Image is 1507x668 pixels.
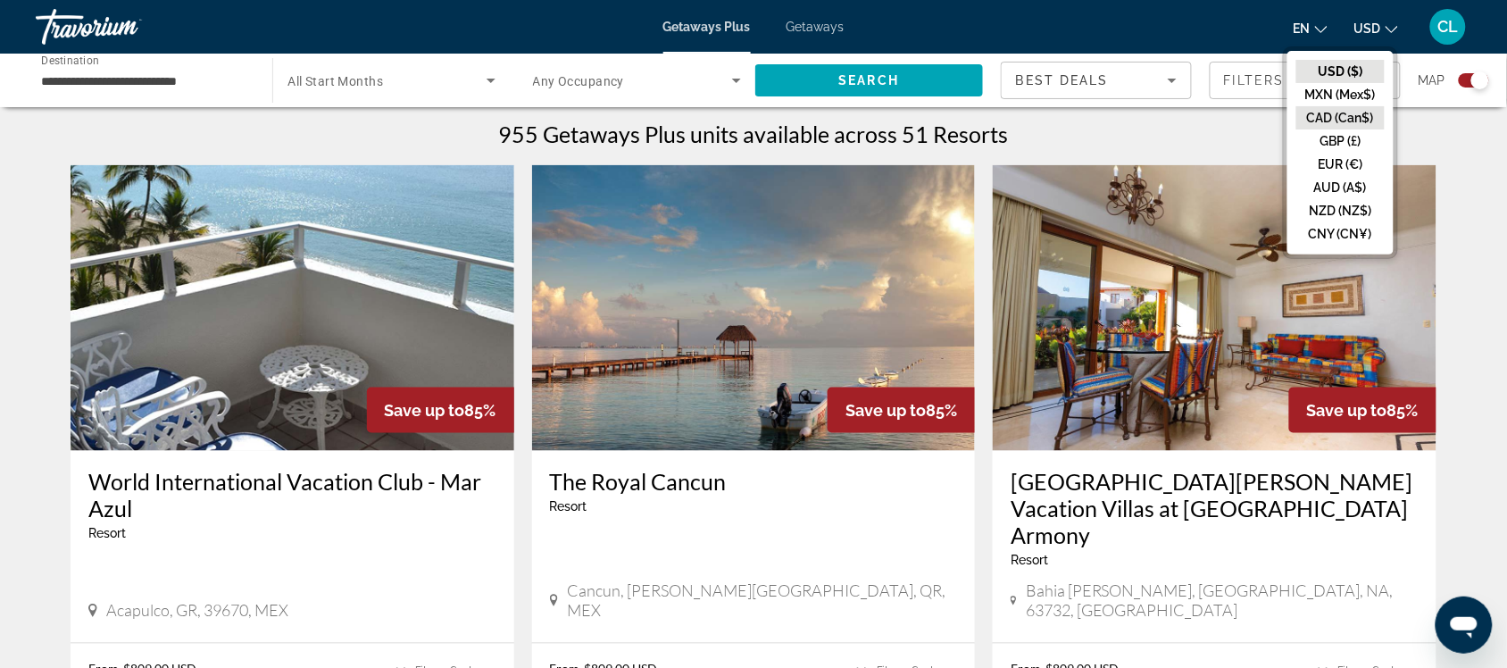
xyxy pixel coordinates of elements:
[1016,73,1109,88] span: Best Deals
[787,20,845,34] a: Getaways
[88,527,126,541] span: Resort
[1296,83,1385,106] button: MXN (Mex$)
[1296,129,1385,153] button: GBP (£)
[1289,388,1436,433] div: 85%
[1224,73,1285,88] span: Filters
[41,54,99,67] span: Destination
[755,64,983,96] button: Search
[567,581,957,621] span: Cancun, [PERSON_NAME][GEOGRAPHIC_DATA], QR, MEX
[385,401,465,420] span: Save up to
[663,20,751,34] a: Getaways Plus
[1307,401,1387,420] span: Save up to
[532,165,976,451] img: The Royal Cancun
[499,121,1009,147] h1: 955 Getaways Plus units available across 51 Resorts
[1011,554,1048,568] span: Resort
[845,401,926,420] span: Save up to
[1296,106,1385,129] button: CAD (Can$)
[41,71,249,92] input: Select destination
[1296,60,1385,83] button: USD ($)
[533,74,625,88] span: Any Occupancy
[1425,8,1471,46] button: User Menu
[1296,153,1385,176] button: EUR (€)
[1016,70,1177,91] mat-select: Sort by
[1296,199,1385,222] button: NZD (NZ$)
[36,4,214,50] a: Travorium
[1354,15,1398,41] button: Change currency
[1354,21,1381,36] span: USD
[828,388,975,433] div: 85%
[106,601,288,621] span: Acapulco, GR, 39670, MEX
[287,74,383,88] span: All Start Months
[839,73,900,88] span: Search
[1296,176,1385,199] button: AUD (A$)
[88,469,496,522] a: World International Vacation Club - Mar Azul
[1419,68,1445,93] span: Map
[1294,15,1328,41] button: Change language
[1436,597,1493,654] iframe: Bouton de lancement de la fenêtre de messagerie
[1011,469,1419,549] a: [GEOGRAPHIC_DATA][PERSON_NAME] Vacation Villas at [GEOGRAPHIC_DATA] Armony
[71,165,514,451] img: World International Vacation Club - Mar Azul
[550,469,958,496] a: The Royal Cancun
[1438,18,1459,36] span: CL
[1210,62,1401,99] button: Filters
[367,388,514,433] div: 85%
[1294,21,1311,36] span: en
[550,500,587,514] span: Resort
[993,165,1436,451] img: Rancho Banderas Vacation Villas at Marival Armony
[1296,222,1385,246] button: CNY (CN¥)
[1026,581,1419,621] span: Bahia [PERSON_NAME], [GEOGRAPHIC_DATA], NA, 63732, [GEOGRAPHIC_DATA]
